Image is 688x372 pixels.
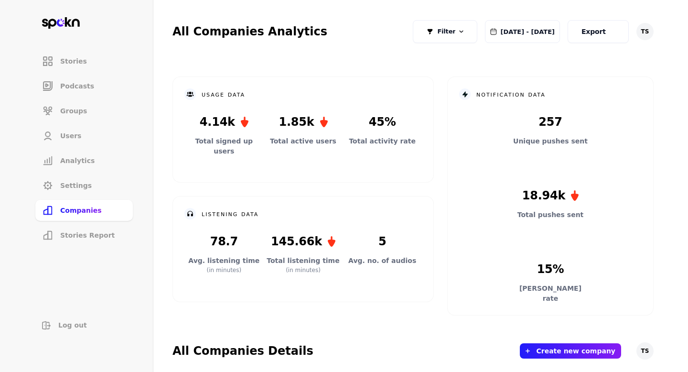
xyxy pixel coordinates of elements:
p: 15% [537,261,564,278]
button: Log out [34,317,134,334]
p: (in minutes) [286,266,321,274]
span: Export [581,28,606,35]
p: [PERSON_NAME] rate [512,284,589,304]
p: 45% [369,113,396,131]
span: Log out [58,320,87,330]
p: Unique pushes sent [512,136,589,146]
a: Podcasts [34,75,134,98]
span: Podcasts [60,81,94,91]
p: 4.14k [200,113,248,131]
h2: All Companies Analytics [172,24,327,39]
p: Total signed up users [186,136,262,156]
p: 1.85k [279,113,328,131]
h2: listening data [202,209,258,218]
p: 257 [538,113,562,131]
p: Avg. listening time [186,256,262,266]
p: Total activity rate [344,136,420,146]
p: 18.94k [522,187,579,204]
p: Total pushes sent [512,210,589,220]
span: [DATE] - [DATE] [501,26,555,37]
span: Stories Report [60,230,115,240]
span: Settings [60,181,92,190]
span: Users [60,131,81,141]
span: Stories [60,56,87,66]
a: Users [34,124,134,147]
h2: All Companies Details [172,343,313,359]
a: Settings [34,174,134,197]
p: 145.66k [271,233,335,250]
button: Export [568,20,629,43]
a: Stories [34,50,134,73]
span: TS [641,28,649,35]
span: Analytics [60,156,95,165]
button: Filter [413,20,477,43]
button: Create new company [536,347,615,355]
a: Companies [34,199,134,222]
h2: usage data [202,90,245,98]
p: 78.7 [210,233,238,250]
p: Avg. no. of audios [344,256,420,266]
span: Groups [60,106,87,116]
p: Total active users [265,136,342,146]
p: (in minutes) [206,266,241,274]
a: Analytics [34,149,134,172]
span: Companies [60,206,102,215]
a: Stories Report [34,224,134,247]
a: Groups [34,99,134,122]
button: TS [636,23,654,40]
h2: notification data [476,90,546,98]
p: Total listening time [265,256,342,266]
button: TS [636,342,654,360]
span: Filter [437,27,455,36]
span: TS [641,347,649,355]
p: 5 [378,233,386,250]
